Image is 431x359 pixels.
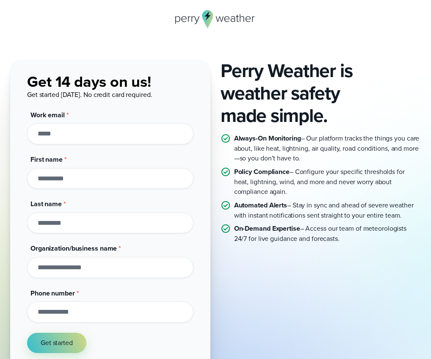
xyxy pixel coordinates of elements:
p: – Configure your specific thresholds for heat, lightning, wind, and more and never worry about co... [234,167,421,197]
button: Get started [27,333,86,353]
strong: Always-On Monitoring [234,133,301,143]
p: – Stay in sync and ahead of severe weather with instant notifications sent straight to your entir... [234,200,421,220]
strong: Automated Alerts [234,200,287,210]
span: Get started [DATE]. No credit card required. [27,90,152,99]
span: Last name [30,199,62,209]
p: – Our platform tracks the things you care about, like heat, lightning, air quality, road conditio... [234,133,421,163]
span: Organization/business name [30,243,117,253]
h2: Perry Weather is weather safety made simple. [221,60,421,127]
span: Phone number [30,288,75,298]
span: Work email [30,110,65,120]
span: Get 14 days on us! [27,70,151,93]
span: Get started [41,338,73,348]
p: – Access our team of meteorologists 24/7 for live guidance and forecasts. [234,224,421,243]
strong: On-Demand Expertise [234,224,300,233]
strong: Policy Compliance [234,167,290,177]
span: First name [30,155,63,164]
